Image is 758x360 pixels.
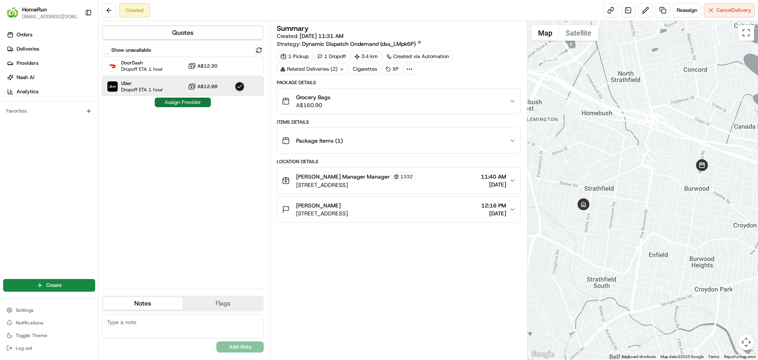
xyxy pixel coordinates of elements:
a: Open this area in Google Maps (opens a new window) [529,349,555,360]
button: Log out [3,343,95,354]
div: Favorites [3,105,95,117]
a: Terms [708,354,719,359]
button: [PERSON_NAME] Manager Manager1332[STREET_ADDRESS]11:40 AM[DATE] [277,168,520,194]
button: A$12.30 [188,62,218,70]
span: [STREET_ADDRESS] [296,209,348,217]
button: Package Items (1) [277,128,520,153]
span: Grocery Bags [296,93,330,101]
span: Log out [16,345,32,351]
span: DoorDash [121,60,163,66]
span: Cancel Delivery [716,7,751,14]
span: Dropoff ETA 1 hour [121,66,163,72]
span: Dropoff ETA 1 hour [121,87,163,93]
div: 3.4 km [351,51,381,62]
span: Deliveries [17,45,39,53]
button: Toggle Theme [3,330,95,341]
button: Assign Provider [155,98,211,107]
button: Show street map [531,25,559,41]
button: A$12.98 [188,83,218,90]
a: Created via Automation [383,51,452,62]
span: [STREET_ADDRESS] [296,181,416,189]
span: 12:16 PM [481,202,506,209]
img: Uber [107,81,118,92]
a: Deliveries [3,43,98,55]
a: Report a map error [724,354,756,359]
span: A$12.30 [197,63,218,69]
span: Reassign [677,7,697,14]
button: [EMAIL_ADDRESS][DOMAIN_NAME] [22,13,79,20]
div: Strategy: [277,40,422,48]
a: Nash AI [3,71,98,84]
span: 11:40 AM [481,173,506,181]
button: Settings [3,305,95,316]
div: Location Details [277,158,520,165]
span: [DATE] [481,181,506,188]
span: A$160.90 [296,101,330,109]
div: Package Details [277,79,520,86]
button: Quotes [103,26,263,39]
a: Providers [3,57,98,70]
img: Google [529,349,555,360]
span: A$12.98 [197,83,218,90]
span: Analytics [17,88,38,95]
span: Nash AI [17,74,34,81]
span: [PERSON_NAME] [296,202,341,209]
span: Uber [121,80,163,87]
button: Keyboard shortcuts [622,354,656,360]
div: Items Details [277,119,520,125]
button: [PERSON_NAME][STREET_ADDRESS]12:16 PM[DATE] [277,197,520,222]
span: Created: [277,32,343,40]
button: Flags [183,297,263,310]
button: Reassign [673,3,701,17]
button: Notes [103,297,183,310]
div: 1 Dropoff [314,51,349,62]
label: Show unavailable [111,47,151,54]
button: Show satellite imagery [559,25,598,41]
button: Notifications [3,317,95,328]
span: Package Items ( 1 ) [296,137,343,145]
button: Create [3,279,95,292]
span: Orders [17,31,32,38]
div: 1 Pickup [277,51,312,62]
button: CancelDelivery [704,3,755,17]
span: Map data ©2025 Google [660,354,704,359]
span: [DATE] [481,209,506,217]
button: HomeRunHomeRun[EMAIL_ADDRESS][DOMAIN_NAME] [3,3,82,22]
button: Grocery BagsA$160.90 [277,89,520,114]
a: Dynamic Dispatch Ondemand (dss_LMpk6P) [302,40,422,48]
div: XP [382,64,402,75]
img: HomeRun [6,6,19,19]
span: 1332 [400,173,413,180]
button: Map camera controls [738,334,754,350]
h3: Summary [277,25,309,32]
button: HomeRun [22,6,47,13]
div: Cigarettes [349,64,381,75]
span: [DATE] 11:31 AM [300,32,343,40]
a: Orders [3,28,98,41]
span: Toggle Theme [16,332,47,339]
span: Dynamic Dispatch Ondemand (dss_LMpk6P) [302,40,416,48]
span: Create [46,282,62,289]
div: Related Deliveries (2) [277,64,348,75]
a: Analytics [3,85,98,98]
img: DoorDash [107,61,118,71]
span: Settings [16,307,34,313]
span: Notifications [16,320,43,326]
span: Providers [17,60,38,67]
span: [PERSON_NAME] Manager Manager [296,173,390,181]
button: Toggle fullscreen view [738,25,754,41]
